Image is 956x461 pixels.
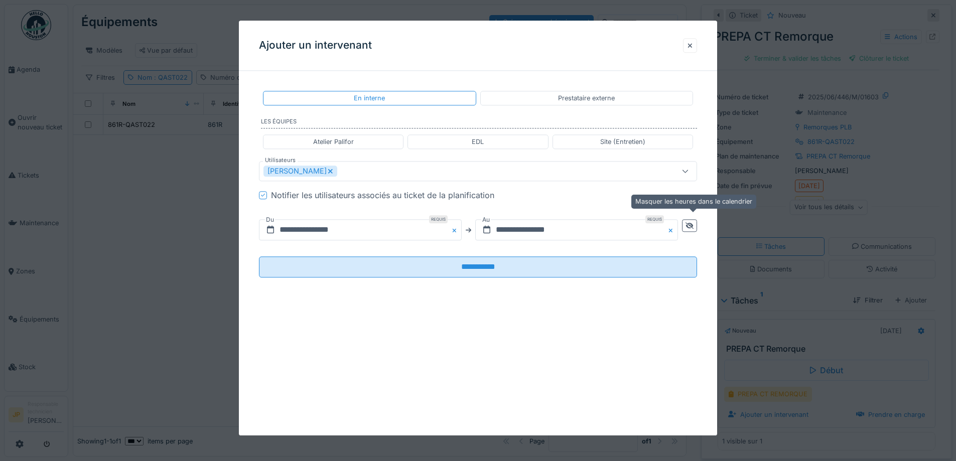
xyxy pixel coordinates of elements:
div: Prestataire externe [558,93,615,103]
div: Notifier les utilisateurs associés au ticket de la planification [271,190,494,202]
label: Du [265,215,275,226]
div: Site (Entretien) [600,137,645,146]
button: Close [667,220,678,241]
div: En interne [354,93,385,103]
h3: Ajouter un intervenant [259,39,372,52]
div: [PERSON_NAME] [263,166,337,177]
div: Atelier Palifor [313,137,354,146]
div: Masquer les heures dans le calendrier [631,195,756,208]
div: Requis [429,216,448,224]
label: Les équipes [261,118,697,129]
label: Utilisateurs [263,157,298,165]
button: Close [451,220,462,241]
label: Au [481,215,491,226]
div: Requis [645,216,664,224]
div: EDL [472,137,484,146]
